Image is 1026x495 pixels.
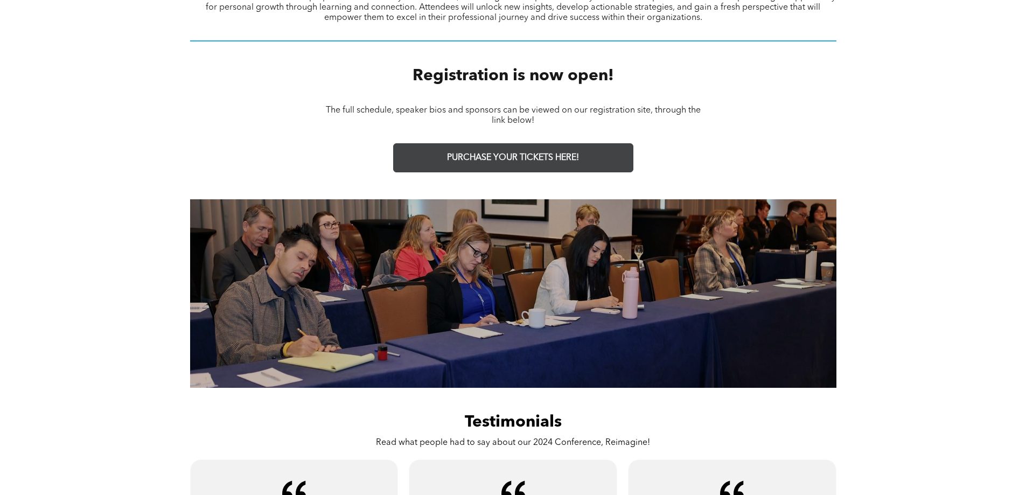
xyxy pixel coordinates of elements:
[413,68,614,84] span: Registration is now open!
[393,143,633,172] a: PURCHASE YOUR TICKETS HERE!
[465,414,562,430] span: Testimonials
[326,106,701,125] span: The full schedule, speaker bios and sponsors can be viewed on our registration site, through the ...
[447,153,579,163] span: PURCHASE YOUR TICKETS HERE!
[376,438,650,447] span: Read what people had to say about our 2024 Conference, Reimagine!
